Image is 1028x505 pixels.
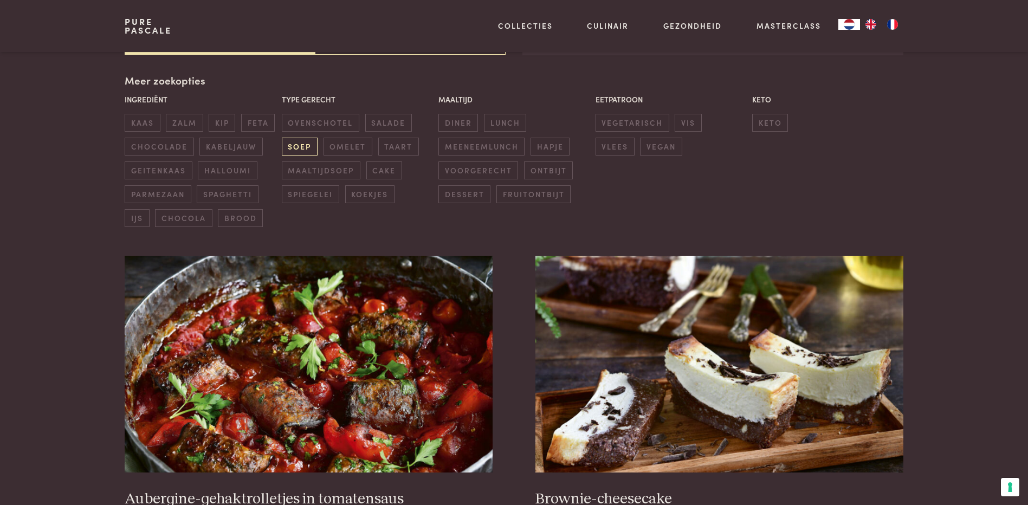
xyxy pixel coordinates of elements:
[199,138,262,156] span: kabeljauw
[438,185,490,203] span: dessert
[752,94,903,105] p: Keto
[378,138,419,156] span: taart
[125,185,191,203] span: parmezaan
[282,161,360,179] span: maaltijdsoep
[860,19,882,30] a: EN
[282,94,433,105] p: Type gerecht
[166,114,203,132] span: zalm
[324,138,372,156] span: omelet
[209,114,235,132] span: kip
[125,161,192,179] span: geitenkaas
[125,17,172,35] a: PurePascale
[1001,478,1019,496] button: Uw voorkeuren voor toestemming voor trackingtechnologieën
[282,138,318,156] span: soep
[882,19,903,30] a: FR
[218,209,263,227] span: brood
[365,114,412,132] span: salade
[438,114,478,132] span: diner
[498,20,553,31] a: Collecties
[838,19,903,30] aside: Language selected: Nederlands
[663,20,722,31] a: Gezondheid
[198,161,257,179] span: halloumi
[125,209,149,227] span: ijs
[496,185,571,203] span: fruitontbijt
[125,114,160,132] span: kaas
[282,185,339,203] span: spiegelei
[860,19,903,30] ul: Language list
[282,114,359,132] span: ovenschotel
[640,138,682,156] span: vegan
[752,114,788,132] span: keto
[125,256,492,472] img: Aubergine-gehaktrolletjes in tomatensaus
[535,256,903,472] img: Brownie-cheesecake
[438,161,518,179] span: voorgerecht
[524,161,573,179] span: ontbijt
[531,138,570,156] span: hapje
[197,185,258,203] span: spaghetti
[366,161,402,179] span: cake
[675,114,701,132] span: vis
[596,138,635,156] span: vlees
[838,19,860,30] div: Language
[587,20,629,31] a: Culinair
[838,19,860,30] a: NL
[596,94,747,105] p: Eetpatroon
[596,114,669,132] span: vegetarisch
[484,114,526,132] span: lunch
[241,114,275,132] span: feta
[438,138,525,156] span: meeneemlunch
[125,94,276,105] p: Ingrediënt
[125,138,193,156] span: chocolade
[345,185,395,203] span: koekjes
[438,94,590,105] p: Maaltijd
[155,209,212,227] span: chocola
[757,20,821,31] a: Masterclass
